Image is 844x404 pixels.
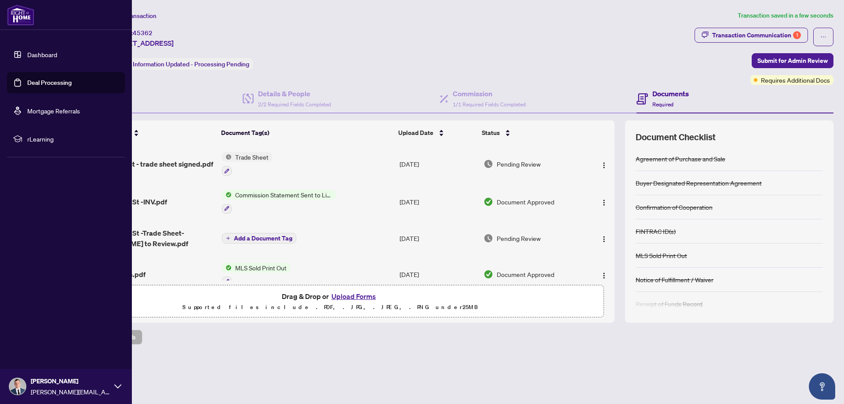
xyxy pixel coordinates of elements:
button: Transaction Communication1 [695,28,808,43]
span: Status [482,128,500,138]
span: Add a Document Tag [234,235,292,241]
span: [STREET_ADDRESS] [109,38,174,48]
span: plus [226,236,230,240]
span: Information Updated - Processing Pending [133,60,249,68]
th: (15) File Name [83,120,218,145]
div: Confirmation of Cooperation [636,202,713,212]
span: Document Checklist [636,131,716,143]
td: [DATE] [396,145,480,183]
div: Status: [109,58,253,70]
th: Document Tag(s) [218,120,395,145]
img: Logo [600,236,608,243]
img: Document Status [484,197,493,207]
span: Drag & Drop or [282,291,378,302]
span: [PERSON_NAME] [31,376,110,386]
a: Dashboard [27,51,57,58]
p: Supported files include .PDF, .JPG, .JPEG, .PNG under 25 MB [62,302,598,313]
span: 1/1 Required Fields Completed [453,101,526,108]
span: View Transaction [109,12,156,20]
button: Status IconMLS Sold Print Out [222,263,290,287]
span: Requires Additional Docs [761,75,830,85]
th: Upload Date [395,120,478,145]
div: 1 [793,31,801,39]
button: Status IconTrade Sheet [222,152,272,176]
span: Commission Statement Sent to Listing Brokerage [232,190,336,200]
img: Profile Icon [9,378,26,395]
th: Status [478,120,582,145]
div: MLS Sold Print Out [636,251,687,260]
span: Pending Review [497,159,541,169]
span: rLearning [27,134,119,144]
span: Trade Sheet [232,152,272,162]
button: Logo [597,157,611,171]
td: [DATE] [396,221,480,256]
img: Logo [600,272,608,279]
img: Document Status [484,159,493,169]
span: [PERSON_NAME][EMAIL_ADDRESS][DOMAIN_NAME] [31,387,110,397]
img: Document Status [484,269,493,279]
div: Agreement of Purchase and Sale [636,154,725,164]
td: [DATE] [396,183,480,221]
span: Required [652,101,673,108]
a: Mortgage Referrals [27,107,80,115]
span: Pending Review [497,233,541,243]
div: Buyer Designated Representation Agreement [636,178,762,188]
span: Upload Date [398,128,433,138]
span: Submit for Admin Review [757,54,828,68]
img: Logo [600,162,608,169]
article: Transaction saved in a few seconds [738,11,833,21]
img: Document Status [484,233,493,243]
button: Logo [597,267,611,281]
img: Status Icon [222,152,232,162]
span: Document Approved [497,197,554,207]
button: Logo [597,231,611,245]
img: Logo [600,199,608,206]
span: ellipsis [820,34,826,40]
button: Upload Forms [329,291,378,302]
div: Transaction Communication [712,28,801,42]
span: Drag & Drop orUpload FormsSupported files include .PDF, .JPG, .JPEG, .PNG under25MB [57,285,604,318]
span: 45362 [133,29,153,37]
img: Status Icon [222,190,232,200]
div: FINTRAC ID(s) [636,226,676,236]
h4: Commission [453,88,526,99]
span: 54 Thirty First St -Trade Sheet-[PERSON_NAME] to Review.pdf [86,228,215,249]
button: Add a Document Tag [222,233,296,244]
td: [DATE] [396,256,480,294]
h4: Details & People [258,88,331,99]
button: Logo [597,195,611,209]
img: Status Icon [222,263,232,273]
a: Deal Processing [27,79,72,87]
span: Document Approved [497,269,554,279]
span: MLS Sold Print Out [232,263,290,273]
button: Submit for Admin Review [752,53,833,68]
span: 54 thirty first st - trade sheet signed.pdf [86,159,213,169]
button: Open asap [809,373,835,400]
h4: Documents [652,88,689,99]
span: 2/2 Required Fields Completed [258,101,331,108]
img: logo [7,4,34,25]
button: Status IconCommission Statement Sent to Listing Brokerage [222,190,336,214]
div: Notice of Fulfillment / Waiver [636,275,713,284]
